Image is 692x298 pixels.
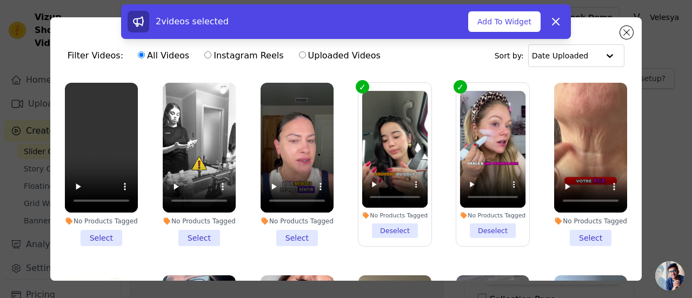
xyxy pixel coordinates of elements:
[655,261,684,290] div: Ouvrir le chat
[156,16,229,27] span: 2 videos selected
[468,11,541,32] button: Add To Widget
[495,44,625,67] div: Sort by:
[204,49,284,63] label: Instagram Reels
[137,49,190,63] label: All Videos
[163,217,236,226] div: No Products Tagged
[554,217,627,226] div: No Products Tagged
[298,49,381,63] label: Uploaded Videos
[362,211,428,219] div: No Products Tagged
[65,217,138,226] div: No Products Tagged
[460,211,526,219] div: No Products Tagged
[261,217,334,226] div: No Products Tagged
[68,43,387,68] div: Filter Videos:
